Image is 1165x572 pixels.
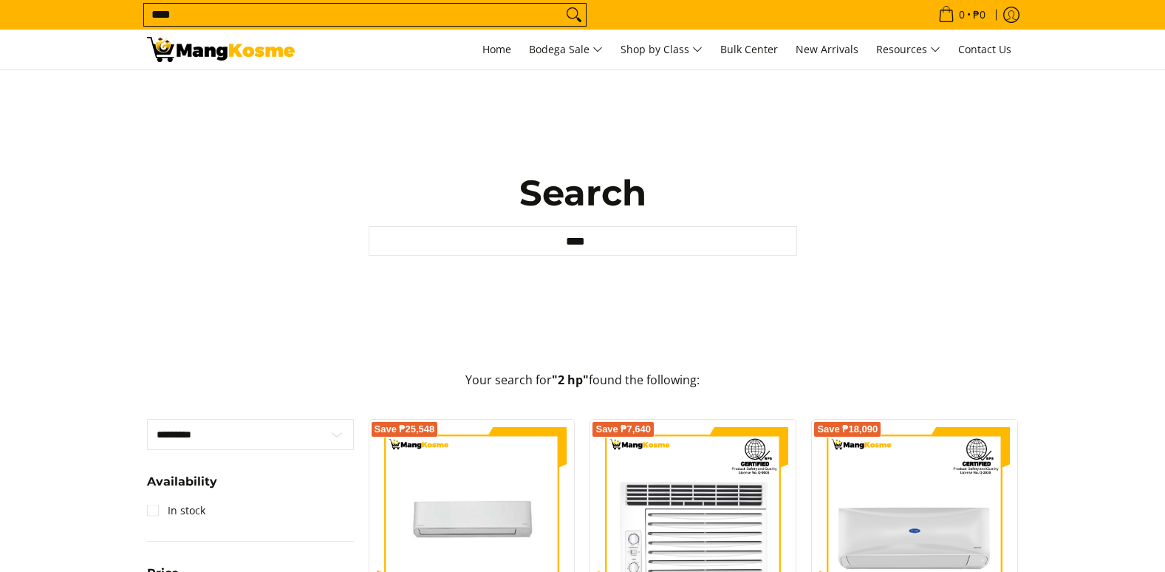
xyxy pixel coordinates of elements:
[147,476,217,499] summary: Open
[951,30,1019,69] a: Contact Us
[482,42,511,56] span: Home
[562,4,586,26] button: Search
[475,30,519,69] a: Home
[934,7,990,23] span: •
[595,425,651,434] span: Save ₱7,640
[788,30,866,69] a: New Arrivals
[310,30,1019,69] nav: Main Menu
[529,41,603,59] span: Bodega Sale
[375,425,435,434] span: Save ₱25,548
[147,476,217,488] span: Availability
[713,30,785,69] a: Bulk Center
[369,171,797,215] h1: Search
[621,41,703,59] span: Shop by Class
[796,42,858,56] span: New Arrivals
[147,371,1019,404] p: Your search for found the following:
[720,42,778,56] span: Bulk Center
[817,425,878,434] span: Save ₱18,090
[957,10,967,20] span: 0
[613,30,710,69] a: Shop by Class
[869,30,948,69] a: Resources
[522,30,610,69] a: Bodega Sale
[876,41,940,59] span: Resources
[958,42,1011,56] span: Contact Us
[147,37,295,62] img: Search: 15 results found for &quot;2 hp&quot; | Mang Kosme
[147,499,205,522] a: In stock
[552,372,589,388] strong: "2 hp"
[971,10,988,20] span: ₱0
